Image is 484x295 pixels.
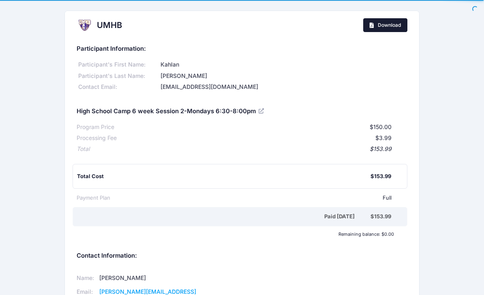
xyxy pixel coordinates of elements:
div: Total Cost [77,172,370,181]
span: $150.00 [370,123,392,130]
div: $153.99 [370,172,391,181]
div: [EMAIL_ADDRESS][DOMAIN_NAME] [159,83,407,91]
td: [PERSON_NAME] [97,271,231,285]
td: Name: [77,271,97,285]
h2: UMHB [97,20,122,30]
div: Contact Email: [77,83,159,91]
span: Download [378,22,401,28]
div: $3.99 [117,134,392,142]
a: View Registration Details [259,107,265,114]
h5: High School Camp 6 week Session 2-Mondays 6:30-8:00pm [77,108,265,115]
div: Participant's First Name: [77,60,159,69]
h5: Participant Information: [77,45,407,53]
a: Download [363,18,407,32]
div: Kahlan [159,60,407,69]
div: $153.99 [90,145,392,153]
div: Program Price [77,123,114,131]
div: Processing Fee [77,134,117,142]
div: Participant's Last Name: [77,72,159,80]
div: [PERSON_NAME] [159,72,407,80]
div: Paid [DATE] [78,213,370,221]
div: Full [110,194,392,202]
div: Total [77,145,90,153]
h5: Contact Information: [77,252,407,260]
div: Remaining balance: $0.00 [73,232,398,237]
div: Payment Plan [77,194,110,202]
div: $153.99 [370,213,391,221]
